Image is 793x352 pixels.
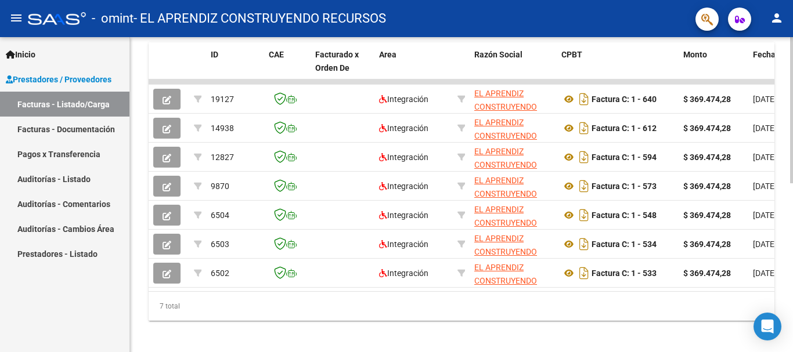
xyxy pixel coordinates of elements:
[561,50,582,59] span: CPBT
[683,239,731,249] strong: $ 369.474,28
[374,42,453,93] datatable-header-cell: Area
[576,177,592,195] i: Descargar documento
[474,205,537,241] span: EL APRENDIZ CONSTRUYENDO RECURSOS
[683,182,731,191] strong: $ 369.474,28
[474,176,537,212] span: EL APRENDIZ CONSTRUYENDO RECURSOS
[474,145,552,169] div: 30717008959
[576,119,592,137] i: Descargar documento
[576,206,592,224] i: Descargar documento
[754,313,781,340] div: Open Intercom Messenger
[211,50,218,59] span: ID
[683,124,731,133] strong: $ 369.474,28
[474,174,552,198] div: 30717008959
[211,182,229,191] span: 9870
[592,95,657,104] strong: Factura C: 1 - 640
[592,239,657,249] strong: Factura C: 1 - 534
[474,203,552,227] div: 30717008959
[379,182,428,191] span: Integración
[311,42,374,93] datatable-header-cell: Facturado x Orden De
[211,239,229,249] span: 6503
[753,153,777,162] span: [DATE]
[379,239,428,249] span: Integración
[149,292,774,321] div: 7 total
[753,182,777,191] span: [DATE]
[474,50,522,59] span: Razón Social
[576,90,592,108] i: Descargar documento
[206,42,264,93] datatable-header-cell: ID
[753,95,777,104] span: [DATE]
[474,87,552,111] div: 30717008959
[211,268,229,278] span: 6502
[592,182,657,191] strong: Factura C: 1 - 573
[576,235,592,253] i: Descargar documento
[474,89,537,125] span: EL APRENDIZ CONSTRUYENDO RECURSOS
[592,153,657,162] strong: Factura C: 1 - 594
[770,11,784,25] mat-icon: person
[592,268,657,278] strong: Factura C: 1 - 533
[211,124,234,133] span: 14938
[470,42,557,93] datatable-header-cell: Razón Social
[576,148,592,166] i: Descargar documento
[379,211,428,220] span: Integración
[6,73,111,86] span: Prestadores / Proveedores
[92,6,134,31] span: - omint
[592,124,657,133] strong: Factura C: 1 - 612
[576,264,592,282] i: Descargar documento
[379,153,428,162] span: Integración
[474,261,552,285] div: 30717008959
[683,268,731,278] strong: $ 369.474,28
[379,124,428,133] span: Integración
[474,234,537,270] span: EL APRENDIZ CONSTRUYENDO RECURSOS
[557,42,679,93] datatable-header-cell: CPBT
[753,211,777,220] span: [DATE]
[379,268,428,278] span: Integración
[474,118,537,154] span: EL APRENDIZ CONSTRUYENDO RECURSOS
[211,153,234,162] span: 12827
[474,147,537,183] span: EL APRENDIZ CONSTRUYENDO RECURSOS
[211,211,229,220] span: 6504
[379,95,428,104] span: Integración
[379,50,396,59] span: Area
[592,211,657,220] strong: Factura C: 1 - 548
[474,232,552,256] div: 30717008959
[315,50,359,72] span: Facturado x Orden De
[211,95,234,104] span: 19127
[753,239,777,249] span: [DATE]
[474,116,552,140] div: 30717008959
[683,153,731,162] strong: $ 369.474,28
[683,95,731,104] strong: $ 369.474,28
[679,42,748,93] datatable-header-cell: Monto
[683,50,707,59] span: Monto
[683,211,731,220] strong: $ 369.474,28
[269,50,284,59] span: CAE
[6,48,35,61] span: Inicio
[9,11,23,25] mat-icon: menu
[134,6,386,31] span: - EL APRENDIZ CONSTRUYENDO RECURSOS
[264,42,311,93] datatable-header-cell: CAE
[753,268,777,278] span: [DATE]
[474,263,537,299] span: EL APRENDIZ CONSTRUYENDO RECURSOS
[753,124,777,133] span: [DATE]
